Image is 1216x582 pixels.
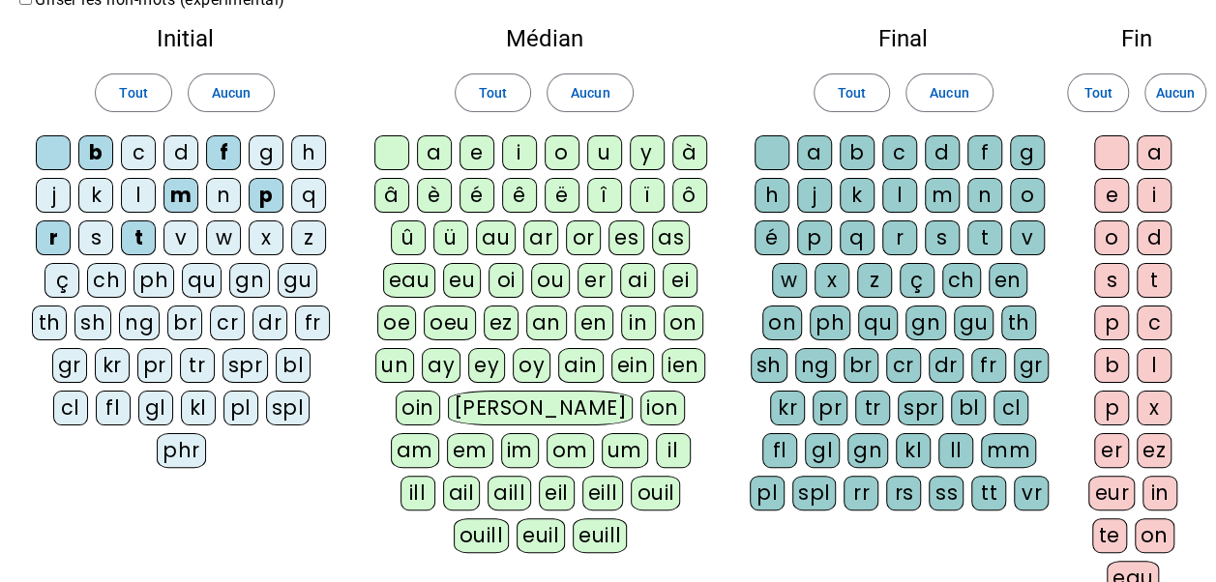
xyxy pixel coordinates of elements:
[396,391,440,425] div: oin
[119,306,160,340] div: ng
[1156,81,1195,104] span: Aucun
[938,433,973,468] div: ll
[772,263,807,298] div: w
[32,306,67,340] div: th
[526,306,567,340] div: an
[489,263,523,298] div: oi
[587,178,622,213] div: î
[1135,518,1174,553] div: on
[138,391,173,425] div: gl
[929,348,964,383] div: dr
[1094,263,1129,298] div: s
[1094,348,1129,383] div: b
[905,73,993,112] button: Aucun
[422,348,460,383] div: ay
[755,178,789,213] div: h
[1014,476,1049,510] div: vr
[611,348,655,383] div: ein
[573,518,627,553] div: euill
[1137,306,1172,340] div: c
[664,306,703,340] div: on
[513,348,550,383] div: oy
[855,391,890,425] div: tr
[1137,391,1172,425] div: x
[662,348,705,383] div: ien
[391,433,439,468] div: am
[621,306,656,340] div: in
[989,263,1027,298] div: en
[291,178,326,213] div: q
[448,391,633,425] div: [PERSON_NAME]
[276,348,311,383] div: bl
[840,135,875,170] div: b
[755,220,789,255] div: é
[602,433,648,468] div: um
[844,476,878,510] div: rr
[252,306,287,340] div: dr
[223,391,258,425] div: pl
[182,263,222,298] div: qu
[417,135,452,170] div: a
[762,433,797,468] div: fl
[886,476,921,510] div: rs
[558,348,604,383] div: ain
[886,348,921,383] div: cr
[547,73,634,112] button: Aucun
[1067,73,1129,112] button: Tout
[547,433,594,468] div: om
[751,348,787,383] div: sh
[840,178,875,213] div: k
[672,178,707,213] div: ô
[188,73,275,112] button: Aucun
[587,135,622,170] div: u
[652,220,690,255] div: as
[433,220,468,255] div: ü
[971,476,1006,510] div: tt
[167,306,202,340] div: br
[417,178,452,213] div: è
[460,178,494,213] div: é
[900,263,934,298] div: ç
[792,476,837,510] div: spl
[1137,433,1172,468] div: ez
[400,476,435,510] div: ill
[371,27,718,50] h2: Médian
[377,306,416,340] div: oe
[291,135,326,170] div: h
[930,81,968,104] span: Aucun
[656,433,691,468] div: il
[770,391,805,425] div: kr
[797,178,832,213] div: j
[967,135,1002,170] div: f
[1010,178,1045,213] div: o
[137,348,172,383] div: pr
[994,391,1028,425] div: cl
[762,306,802,340] div: on
[1094,433,1129,468] div: er
[814,73,890,112] button: Tout
[1137,220,1172,255] div: d
[539,476,575,510] div: eil
[882,178,917,213] div: l
[157,433,206,468] div: phr
[810,306,850,340] div: ph
[121,220,156,255] div: t
[1092,518,1127,553] div: te
[545,135,579,170] div: o
[640,391,685,425] div: ion
[1001,306,1036,340] div: th
[383,263,436,298] div: eau
[424,306,476,340] div: oeu
[1014,348,1049,383] div: gr
[502,178,537,213] div: ê
[813,391,847,425] div: pr
[1137,135,1172,170] div: a
[575,306,613,340] div: en
[181,391,216,425] div: kl
[942,263,981,298] div: ch
[844,348,878,383] div: br
[87,263,126,298] div: ch
[882,220,917,255] div: r
[222,348,269,383] div: spr
[608,220,644,255] div: es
